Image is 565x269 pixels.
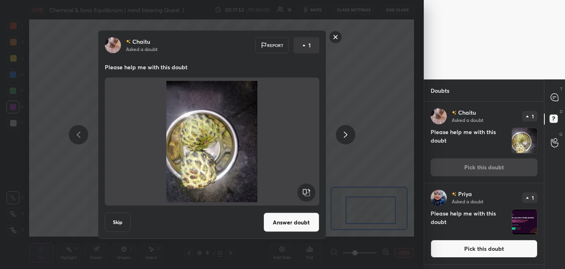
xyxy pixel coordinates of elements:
[560,109,563,115] p: D
[452,198,483,205] p: Asked a doubt
[512,128,537,153] img: 1759843475LRZUA4.JPEG
[115,81,310,203] img: 1759843475LRZUA4.JPEG
[532,195,534,200] p: 1
[132,38,150,45] p: Chaitu
[126,39,131,44] img: no-rating-badge.077c3623.svg
[560,86,563,92] p: T
[431,190,447,206] img: 48a75f05fd0b4cc8b0a0ba278c00042d.jpg
[532,114,534,119] p: 1
[458,109,476,116] p: Chaitu
[559,131,563,137] p: G
[512,209,537,235] img: 1759843354CR8CP3.JPEG
[105,63,319,71] p: Please help me with this doubt
[458,191,472,197] p: Priya
[424,102,544,269] div: grid
[452,117,483,123] p: Asked a doubt
[105,37,121,53] img: 126567b47e814215ac885b625133e07c.jpg
[308,41,311,49] p: 1
[255,37,289,53] div: Report
[452,111,457,115] img: no-rating-badge.077c3623.svg
[431,128,508,154] h4: Please help me with this doubt
[431,240,537,258] button: Pick this doubt
[263,213,319,232] button: Answer doubt
[105,213,131,232] button: Skip
[424,80,456,101] p: Doubts
[452,192,457,196] img: no-rating-badge.077c3623.svg
[431,209,508,235] h4: Please help me with this doubt
[431,108,447,124] img: 126567b47e814215ac885b625133e07c.jpg
[126,46,157,52] p: Asked a doubt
